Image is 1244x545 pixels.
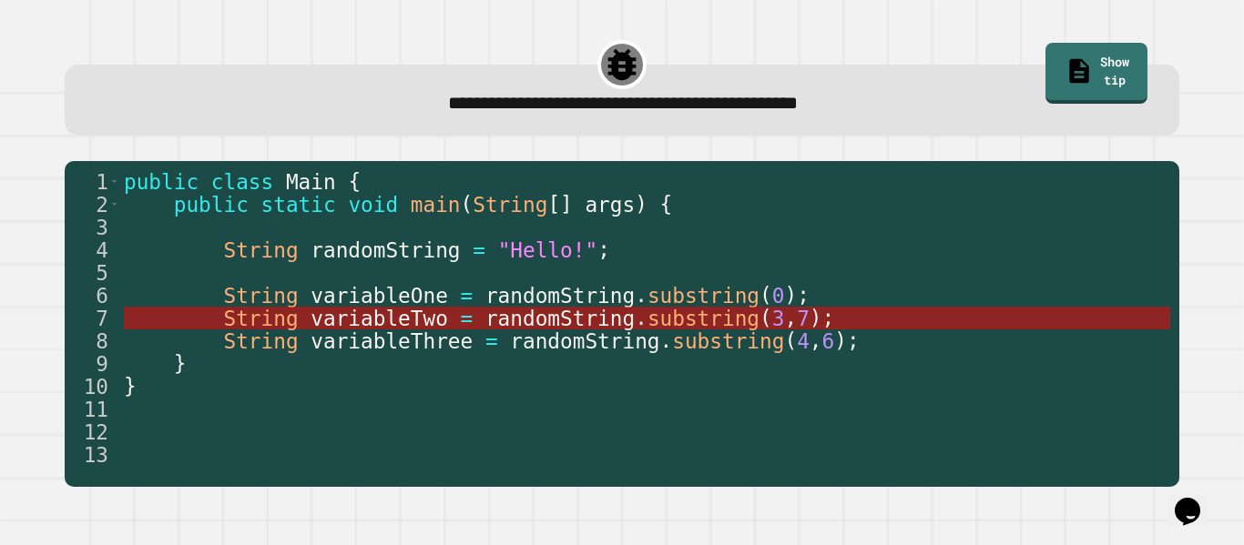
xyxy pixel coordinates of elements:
span: static [261,193,336,217]
a: Show tip [1045,43,1147,104]
div: 4 [65,238,120,261]
div: 10 [65,375,120,398]
span: args [585,193,635,217]
span: Main [286,170,336,194]
span: String [223,307,298,330]
span: main [411,193,461,217]
span: public [124,170,199,194]
span: randomString [311,238,460,262]
span: variableOne [311,284,448,308]
span: randomString [485,284,635,308]
span: randomString [510,329,659,353]
span: 4 [797,329,810,353]
div: 12 [65,420,120,443]
span: substring [647,307,760,330]
span: variableTwo [311,307,448,330]
div: 13 [65,443,120,466]
span: 3 [772,307,785,330]
span: Toggle code folding, rows 1 through 10 [109,170,119,193]
div: 9 [65,352,120,375]
span: String [473,193,547,217]
span: String [223,238,298,262]
span: 6 [821,329,834,353]
span: = [485,329,498,353]
span: String [223,329,298,353]
div: 1 [65,170,120,193]
span: = [461,284,474,308]
div: 7 [65,307,120,329]
div: 6 [65,284,120,307]
span: 7 [797,307,810,330]
span: substring [672,329,784,353]
span: randomString [485,307,635,330]
span: = [473,238,485,262]
span: String [223,284,298,308]
span: 0 [772,284,785,308]
div: 3 [65,216,120,238]
span: variableThree [311,329,473,353]
iframe: chat widget [1168,472,1226,527]
span: "Hello!" [498,238,598,262]
div: 8 [65,329,120,352]
span: Toggle code folding, rows 2 through 9 [109,193,119,216]
div: 5 [65,261,120,284]
span: public [174,193,249,217]
span: substring [647,284,760,308]
div: 11 [65,398,120,420]
div: 2 [65,193,120,216]
span: void [348,193,398,217]
span: = [461,307,474,330]
span: class [211,170,273,194]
